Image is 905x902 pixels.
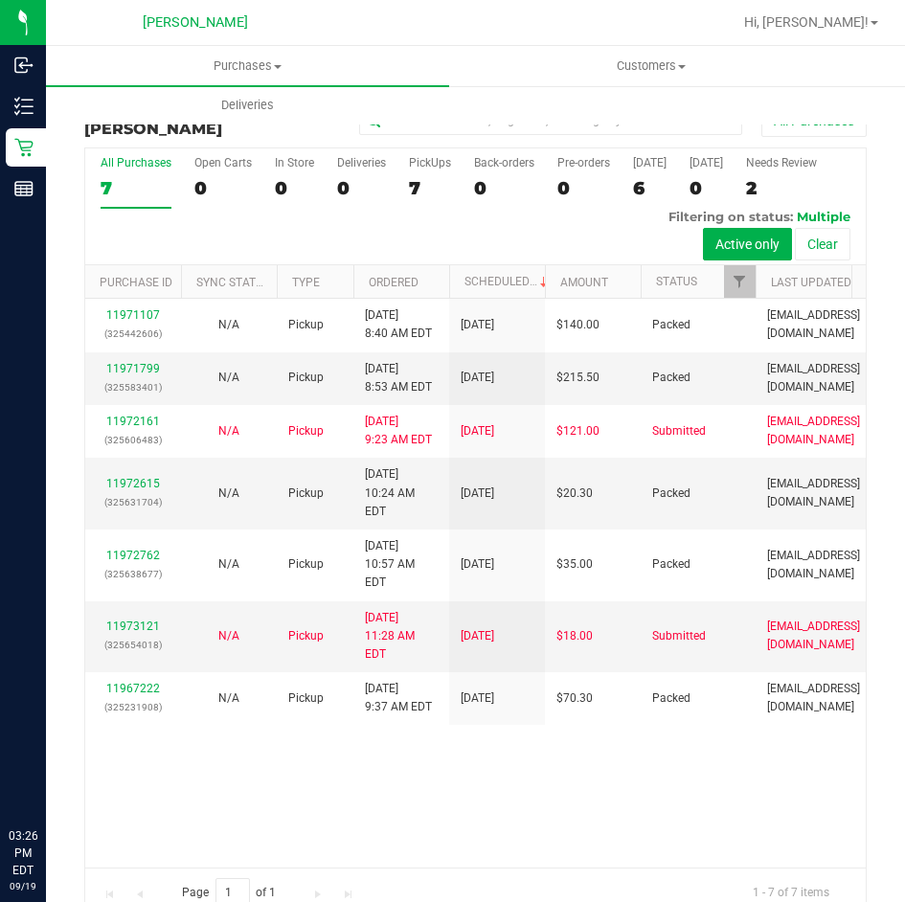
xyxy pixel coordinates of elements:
[106,415,160,428] a: 11972161
[633,177,667,199] div: 6
[218,371,239,384] span: Not Applicable
[337,156,386,169] div: Deliveries
[97,325,170,343] p: (325442606)
[365,609,438,665] span: [DATE] 11:28 AM EDT
[218,486,239,500] span: Not Applicable
[84,103,345,137] h3: Purchase Summary:
[97,636,170,654] p: (325654018)
[652,627,706,645] span: Submitted
[288,316,324,334] span: Pickup
[633,156,667,169] div: [DATE]
[557,177,610,199] div: 0
[724,265,756,298] a: Filter
[195,97,300,114] span: Deliveries
[218,424,239,438] span: Not Applicable
[292,276,320,289] a: Type
[218,691,239,705] span: Not Applicable
[556,485,593,503] span: $20.30
[474,177,534,199] div: 0
[97,565,170,583] p: (325638677)
[556,422,600,440] span: $121.00
[746,177,817,199] div: 2
[369,276,419,289] a: Ordered
[97,378,170,396] p: (325583401)
[106,682,160,695] a: 11967222
[46,85,449,125] a: Deliveries
[365,413,432,449] span: [DATE] 9:23 AM EDT
[106,362,160,375] a: 11971799
[797,209,850,224] span: Multiple
[461,369,494,387] span: [DATE]
[365,680,432,716] span: [DATE] 9:37 AM EDT
[218,369,239,387] button: N/A
[656,275,697,288] a: Status
[218,627,239,645] button: N/A
[101,156,171,169] div: All Purchases
[106,308,160,322] a: 11971107
[556,316,600,334] span: $140.00
[449,46,852,86] a: Customers
[218,555,239,574] button: N/A
[652,485,690,503] span: Packed
[461,485,494,503] span: [DATE]
[556,689,593,708] span: $70.30
[746,156,817,169] div: Needs Review
[14,97,34,116] inline-svg: Inventory
[771,276,868,289] a: Last Updated By
[461,627,494,645] span: [DATE]
[143,14,248,31] span: [PERSON_NAME]
[668,209,793,224] span: Filtering on status:
[450,57,851,75] span: Customers
[652,555,690,574] span: Packed
[288,627,324,645] span: Pickup
[365,537,438,593] span: [DATE] 10:57 AM EDT
[194,177,252,199] div: 0
[14,179,34,198] inline-svg: Reports
[14,138,34,157] inline-svg: Retail
[97,431,170,449] p: (325606483)
[46,46,449,86] a: Purchases
[9,827,37,879] p: 03:26 PM EDT
[84,120,222,138] span: [PERSON_NAME]
[474,156,534,169] div: Back-orders
[652,689,690,708] span: Packed
[703,228,792,260] button: Active only
[288,555,324,574] span: Pickup
[218,629,239,643] span: Not Applicable
[46,57,449,75] span: Purchases
[464,275,552,288] a: Scheduled
[106,620,160,633] a: 11973121
[218,422,239,440] button: N/A
[288,369,324,387] span: Pickup
[14,56,34,75] inline-svg: Inbound
[106,549,160,562] a: 11972762
[365,465,438,521] span: [DATE] 10:24 AM EDT
[652,422,706,440] span: Submitted
[194,156,252,169] div: Open Carts
[556,369,600,387] span: $215.50
[795,228,850,260] button: Clear
[461,422,494,440] span: [DATE]
[409,177,451,199] div: 7
[97,698,170,716] p: (325231908)
[106,477,160,490] a: 11972615
[557,156,610,169] div: Pre-orders
[19,749,77,806] iframe: Resource center
[100,276,172,289] a: Purchase ID
[288,422,324,440] span: Pickup
[690,156,723,169] div: [DATE]
[556,555,593,574] span: $35.00
[652,316,690,334] span: Packed
[337,177,386,199] div: 0
[461,555,494,574] span: [DATE]
[218,557,239,571] span: Not Applicable
[461,689,494,708] span: [DATE]
[744,14,869,30] span: Hi, [PERSON_NAME]!
[560,276,608,289] a: Amount
[461,316,494,334] span: [DATE]
[365,306,432,343] span: [DATE] 8:40 AM EDT
[365,360,432,396] span: [DATE] 8:53 AM EDT
[275,177,314,199] div: 0
[97,493,170,511] p: (325631704)
[218,318,239,331] span: Not Applicable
